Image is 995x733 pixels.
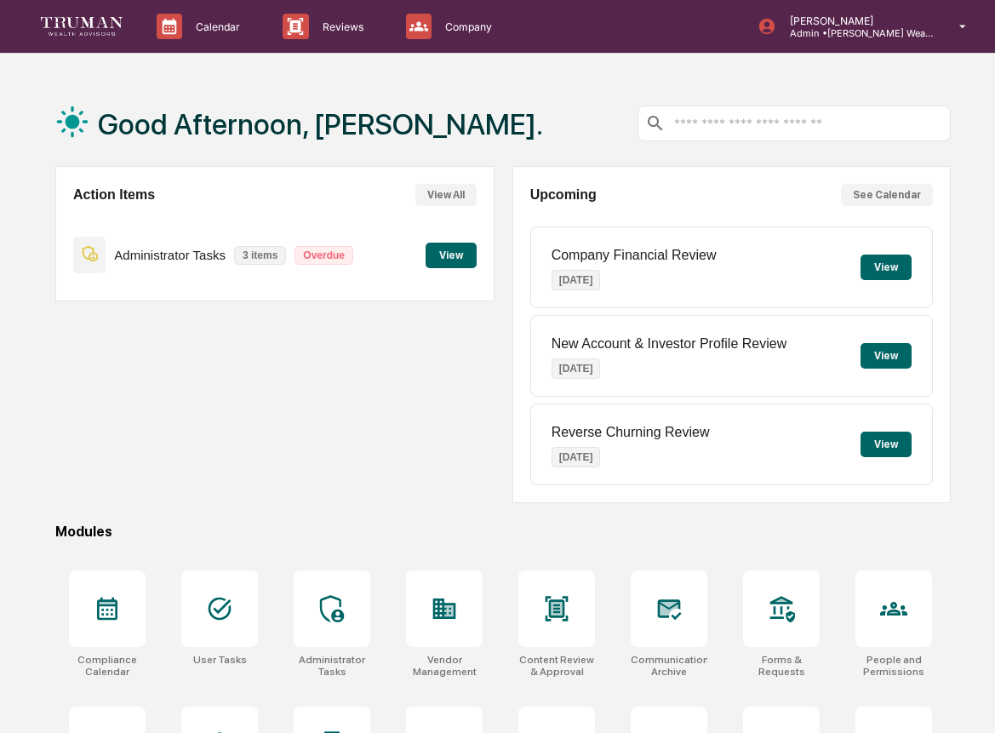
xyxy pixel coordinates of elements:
[776,14,935,27] p: [PERSON_NAME]
[294,654,370,678] div: Administrator Tasks
[552,336,787,352] p: New Account & Investor Profile Review
[631,654,707,678] div: Communications Archive
[552,358,601,379] p: [DATE]
[432,20,500,33] p: Company
[552,425,710,440] p: Reverse Churning Review
[518,654,595,678] div: Content Review & Approval
[73,187,155,203] h2: Action Items
[861,343,912,369] button: View
[552,270,601,290] p: [DATE]
[193,654,247,666] div: User Tasks
[415,184,477,206] button: View All
[182,20,249,33] p: Calendar
[294,246,353,265] p: Overdue
[743,654,820,678] div: Forms & Requests
[69,654,146,678] div: Compliance Calendar
[406,654,483,678] div: Vendor Management
[861,255,912,280] button: View
[234,246,286,265] p: 3 items
[309,20,372,33] p: Reviews
[55,524,951,540] div: Modules
[41,17,123,35] img: logo
[552,248,717,263] p: Company Financial Review
[776,27,935,39] p: Admin • [PERSON_NAME] Wealth
[426,243,477,268] button: View
[841,184,933,206] button: See Calendar
[552,447,601,467] p: [DATE]
[114,248,226,262] p: Administrator Tasks
[855,654,932,678] div: People and Permissions
[98,107,543,141] h1: Good Afternoon, [PERSON_NAME].
[530,187,597,203] h2: Upcoming
[861,432,912,457] button: View
[426,246,477,262] a: View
